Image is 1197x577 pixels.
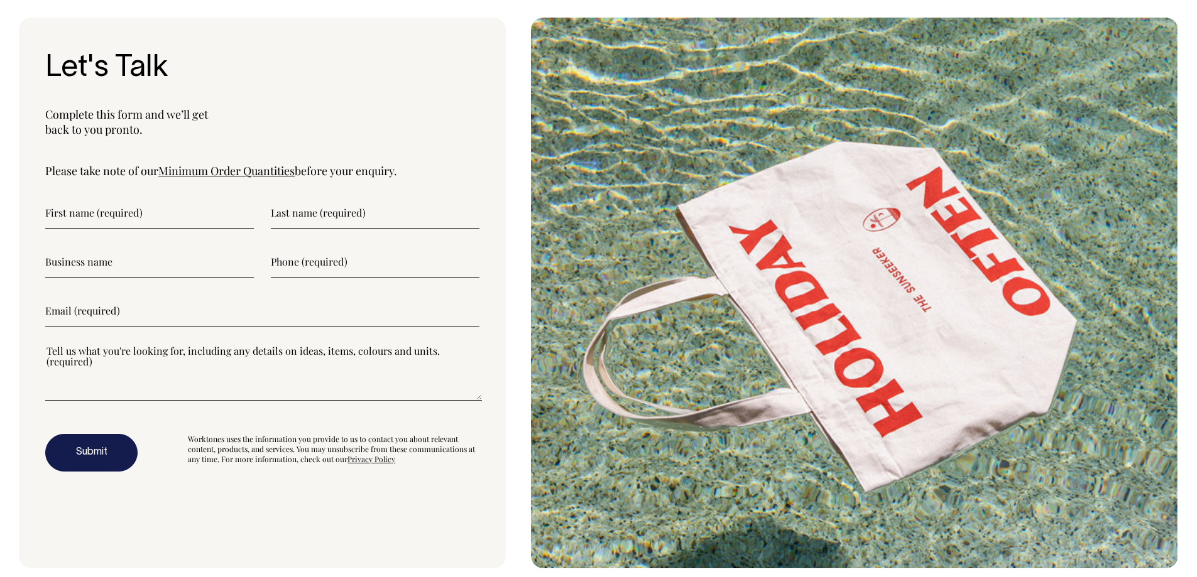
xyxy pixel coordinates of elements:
img: form-image.jpg [531,18,1178,568]
input: Last name (required) [271,197,479,229]
a: Privacy Policy [347,454,395,464]
input: First name (required) [45,197,254,229]
p: Complete this form and we’ll get back to you pronto. [45,107,479,137]
div: Worktones uses the information you provide to us to contact you about relevant content, products,... [188,434,479,472]
input: Email (required) [45,295,479,326]
button: Submit [45,434,138,472]
a: Minimum Order Quantities [158,163,295,178]
h3: Let's Talk [45,52,479,85]
input: Phone (required) [271,246,479,278]
input: Business name [45,246,254,278]
p: Please take note of our before your enquiry. [45,163,479,178]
